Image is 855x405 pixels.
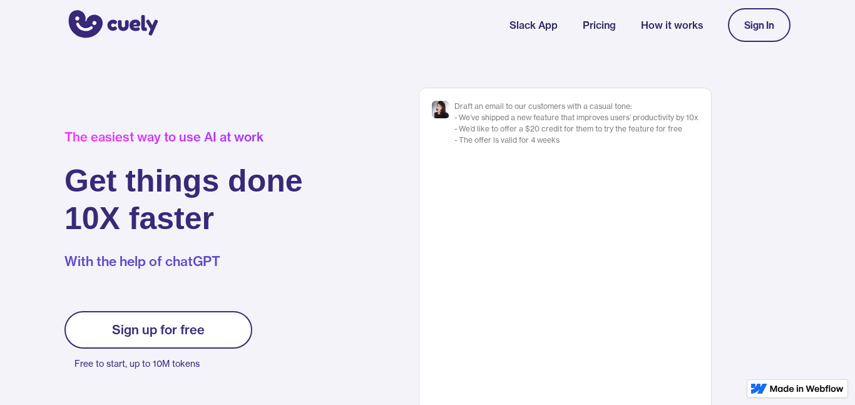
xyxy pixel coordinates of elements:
div: Sign up for free [112,322,205,337]
a: Pricing [583,18,616,33]
div: Draft an email to our customers with a casual tone: - We’ve shipped a new feature that improves u... [454,101,699,146]
p: With the help of chatGPT [64,252,303,271]
h1: Get things done 10X faster [64,162,303,237]
a: Sign In [728,8,791,42]
p: Free to start, up to 10M tokens [74,355,252,372]
div: The easiest way to use AI at work [64,130,303,145]
a: How it works [641,18,703,33]
a: Slack App [509,18,558,33]
div: Sign In [744,19,774,31]
a: home [64,2,158,48]
img: Made in Webflow [770,385,844,392]
a: Sign up for free [64,311,252,349]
